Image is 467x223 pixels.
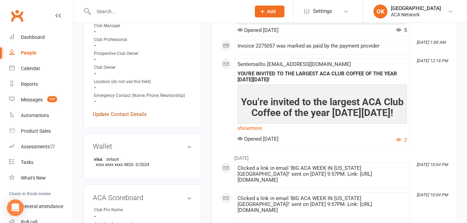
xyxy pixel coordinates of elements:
div: Reports [21,81,38,87]
a: Product Sales [9,123,73,139]
button: 2 [396,136,407,144]
strong: - [94,213,192,220]
div: Emergency Contact (Name, Phone, Relationship) [94,92,192,99]
a: Update Contact Details [93,110,147,118]
div: Club Professional [94,36,192,43]
span: default [104,156,121,162]
div: Assessments [21,144,55,149]
strong: - [94,84,192,91]
strong: - [94,56,192,63]
a: Calendar [9,61,73,76]
h3: Wallet [93,142,192,150]
i: [DATE] 1:08 AM [417,40,445,45]
a: What's New [9,170,73,186]
span: Add [267,9,276,14]
div: People [21,50,37,56]
span: Opened [DATE] [237,27,279,33]
a: Assessments [9,139,73,155]
div: Club Pro Name [94,207,151,213]
strong: - [94,71,192,77]
div: Product Sales [21,128,51,134]
span: Opened [DATE] [237,136,279,142]
li: [DATE] [220,151,448,162]
a: Tasks [9,155,73,170]
i: [DATE] 10:04 PM [417,192,448,197]
a: Dashboard [9,30,73,45]
input: Search... [91,7,246,16]
a: show more [237,123,407,133]
div: [GEOGRAPHIC_DATA] [391,5,441,11]
div: Club Manager [94,23,192,29]
i: [DATE] 12:18 PM [417,58,448,63]
div: Clicked a link in email 'BIG ACA WEEK IN [US_STATE][GEOGRAPHIC_DATA]!' sent on [DATE] 9:57PM. Lin... [237,165,407,183]
div: ACA Network [391,11,441,18]
span: You're invited to the largest ACA Club Coffee of the year [DATE][DATE]! [241,96,404,118]
div: Location (do not use this field) [94,79,192,85]
a: Messages 107 [9,92,73,108]
strong: visa [94,156,188,162]
div: Prospective Club Owner [94,50,192,57]
a: General attendance kiosk mode [9,199,73,214]
a: People [9,45,73,61]
div: YOU'RE INVITED TO THE LARGEST ACA CLUB COFFEE OF THE YEAR [DATE][DATE]! [237,71,407,83]
span: 5 [396,27,407,33]
div: Calendar [21,66,40,71]
i: [DATE] 10:04 PM [417,162,448,167]
div: General attendance [21,204,63,209]
a: Clubworx [8,7,26,24]
div: Open Intercom Messenger [7,199,24,216]
span: Settings [313,3,332,19]
h3: ACA Scoreboard [93,194,192,201]
div: Automations [21,113,49,118]
strong: - [94,42,192,49]
strong: - [94,28,192,35]
span: Sent email to [EMAIL_ADDRESS][DOMAIN_NAME] [237,61,351,67]
a: Reports [9,76,73,92]
div: Messages [21,97,43,102]
div: Invoice 2275057 was marked as paid by the payment provider [237,43,407,49]
div: Dashboard [21,34,45,40]
div: Clicked a link in email 'BIG ACA WEEK IN [US_STATE][GEOGRAPHIC_DATA]!' sent on [DATE] 9:57PM. Lin... [237,196,407,213]
div: What's New [21,175,46,181]
span: 5/2024 [135,162,149,167]
span: xxxx xxxx xxxx 4826 [96,162,134,167]
button: Add [255,6,284,17]
div: Tasks [21,159,33,165]
div: Club Owner [94,64,192,71]
strong: - [94,98,192,105]
div: OK [373,5,387,18]
a: Automations [9,108,73,123]
span: 107 [47,96,57,102]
